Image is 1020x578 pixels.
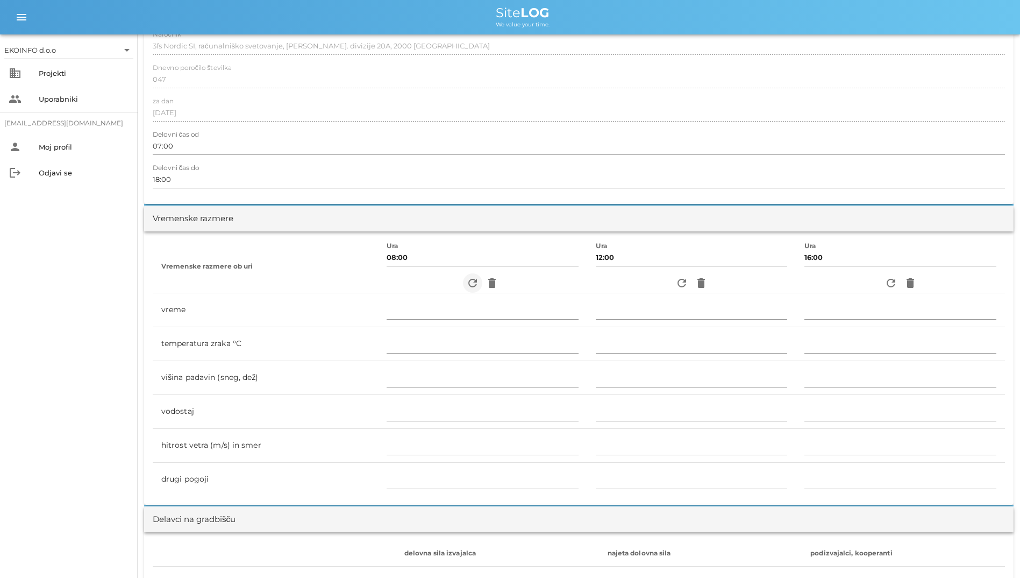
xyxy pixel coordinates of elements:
i: people [9,93,22,105]
div: EKOINFO d.o.o [4,41,133,59]
label: Ura [804,242,816,250]
div: Odjavi se [39,168,129,177]
label: Delovni čas od [153,131,199,139]
th: delovna sila izvajalca [396,541,599,567]
i: delete [486,277,498,290]
label: Dnevno poročilo številka [153,64,232,72]
span: We value your time. [496,21,550,28]
label: za dan [153,97,174,105]
div: Moj profil [39,143,129,151]
td: temperatura zraka °C [153,327,378,361]
div: Pripomoček za klepet [966,526,1020,578]
iframe: Chat Widget [966,526,1020,578]
i: arrow_drop_down [120,44,133,57]
i: refresh [885,277,897,290]
div: Vremenske razmere [153,213,233,225]
th: podizvajalci, kooperanti [802,541,1005,567]
i: person [9,140,22,153]
i: logout [9,166,22,179]
span: Site [496,5,550,20]
label: Ura [387,242,398,250]
td: hitrost vetra (m/s) in smer [153,429,378,463]
i: delete [695,277,708,290]
i: refresh [466,277,479,290]
div: Projekti [39,69,129,77]
td: vreme [153,293,378,327]
td: vodostaj [153,395,378,429]
td: višina padavin (sneg, dež) [153,361,378,395]
i: business [9,67,22,80]
div: Uporabniki [39,95,129,103]
i: menu [15,11,28,24]
i: refresh [675,277,688,290]
label: Ura [596,242,608,250]
div: EKOINFO d.o.o [4,45,56,55]
b: LOG [520,5,550,20]
i: delete [904,277,917,290]
th: Vremenske razmere ob uri [153,240,378,293]
div: Delavci na gradbišču [153,513,236,526]
th: najeta dolovna sila [599,541,802,567]
label: Naročnik [153,31,181,39]
label: Delovni čas do [153,164,199,172]
td: drugi pogoji [153,463,378,496]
